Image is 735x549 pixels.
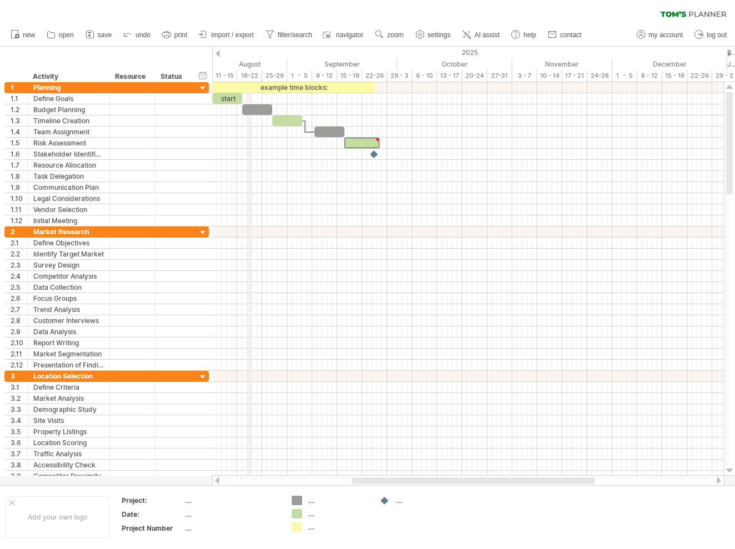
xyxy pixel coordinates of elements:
[11,193,27,204] div: 1.10
[33,415,104,426] div: Site Visits
[11,293,27,304] div: 2.6
[437,70,462,82] div: 13 - 17
[33,115,104,126] div: Timeline Creation
[33,315,104,326] div: Customer Interviews
[11,215,27,226] div: 1.12
[33,149,104,159] div: Stakeholder Identification
[637,70,662,82] div: 8 - 12
[212,82,375,93] div: example time blocks:
[372,28,407,42] a: zoom
[387,70,412,82] div: 29 - 3
[308,509,368,518] div: ....
[11,249,27,259] div: 2.2
[11,149,27,159] div: 1.6
[212,93,242,104] div: start
[159,28,191,42] a: print
[33,82,104,93] div: Planning
[33,260,104,270] div: Survey Design
[487,70,512,82] div: 27-31
[428,31,451,39] span: settings
[11,371,27,381] div: 3
[33,471,104,481] div: Competitor Proximity
[33,138,104,148] div: Risk Assessment
[33,204,104,215] div: Vendor Selection
[396,496,456,505] div: ....
[263,28,316,42] a: filter/search
[23,31,35,39] span: new
[33,326,104,337] div: Data Analysis
[537,70,562,82] div: 10 - 14
[237,70,262,82] div: 18-22
[174,31,187,39] span: print
[413,28,454,42] a: settings
[462,70,487,82] div: 20-24
[83,28,115,42] a: save
[11,315,27,326] div: 2.8
[508,28,539,42] a: help
[33,160,104,170] div: Resource Allocation
[33,437,104,448] div: Location Scoring
[33,249,104,259] div: Identify Target Market
[512,58,612,70] div: November 2025
[212,70,237,82] div: 11 - 15
[11,415,27,426] div: 3.4
[459,28,503,42] a: AI assist
[523,31,536,39] span: help
[278,31,312,39] span: filter/search
[11,127,27,137] div: 1.4
[397,58,512,70] div: October 2025
[115,71,149,82] div: Resource
[612,70,637,82] div: 1 - 5
[11,204,27,215] div: 1.11
[33,282,104,293] div: Data Collection
[337,70,362,82] div: 15 - 19
[33,404,104,415] div: Demographic Study
[560,31,582,39] span: contact
[11,226,27,237] div: 2
[612,58,727,70] div: December 2025
[662,70,687,82] div: 15 - 19
[11,338,27,348] div: 2.10
[98,31,112,39] span: save
[11,260,27,270] div: 2.3
[33,449,104,459] div: Traffic Analysis
[312,70,337,82] div: 8 - 12
[33,215,104,226] div: Initial Meeting
[11,93,27,104] div: 1.1
[59,31,74,39] span: open
[33,93,104,104] div: Define Goals
[33,226,104,237] div: Market Research
[33,293,104,304] div: Focus Groups
[287,70,312,82] div: 1 - 5
[11,82,27,93] div: 1
[33,71,103,82] div: Activity
[336,31,363,39] span: navigator
[33,382,104,392] div: Define Criteria
[11,115,27,126] div: 1.3
[11,393,27,404] div: 3.2
[512,70,537,82] div: 3 - 7
[11,326,27,337] div: 2.9
[6,496,109,538] div: Add your own logo
[33,338,104,348] div: Report Writing
[33,182,104,193] div: Communication Plan
[122,496,183,505] div: Project:
[33,193,104,204] div: Legal Considerations
[8,28,38,42] a: new
[308,522,368,532] div: ....
[692,28,730,42] a: log out
[33,171,104,182] div: Task Delegation
[33,271,104,281] div: Competitor Analysis
[11,304,27,315] div: 2.7
[44,28,77,42] a: open
[362,70,387,82] div: 22-26
[11,449,27,459] div: 3.7
[11,426,27,437] div: 3.5
[185,523,278,533] div: ....
[211,31,254,39] span: import / export
[11,238,27,248] div: 2.1
[387,31,403,39] span: zoom
[136,31,151,39] span: undo
[33,426,104,437] div: Property Listings
[122,523,183,533] div: Project Number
